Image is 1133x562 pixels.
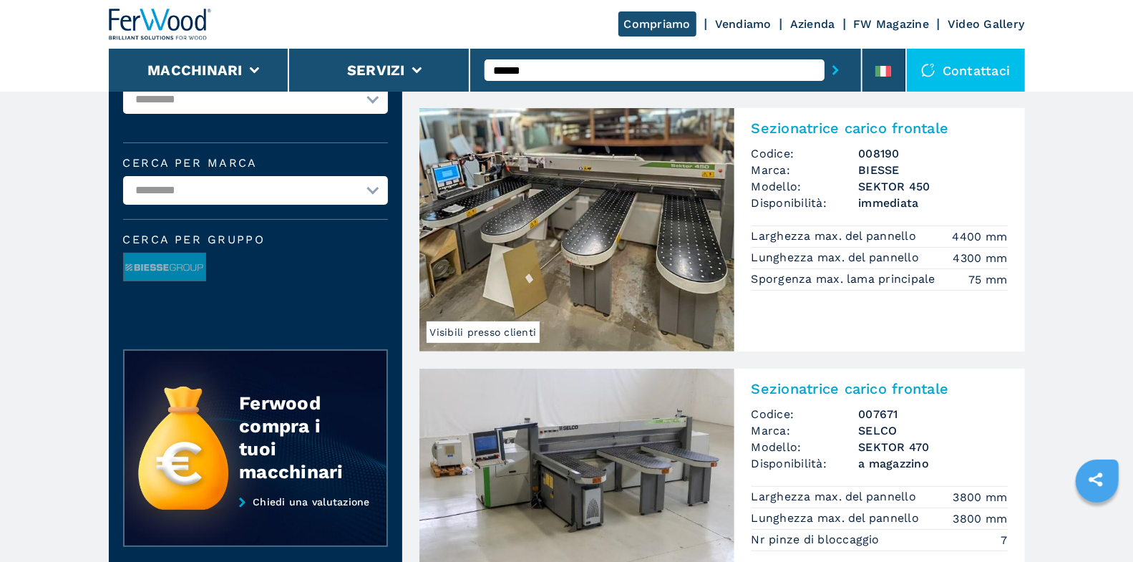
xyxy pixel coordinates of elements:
[752,195,859,211] span: Disponibilità:
[147,62,243,79] button: Macchinari
[953,489,1008,505] em: 3800 mm
[123,234,388,246] span: Cerca per Gruppo
[427,321,540,343] span: Visibili presso clienti
[752,271,940,287] p: Sporgenza max. lama principale
[790,17,835,31] a: Azienda
[752,162,859,178] span: Marca:
[1072,498,1122,551] iframe: Chat
[123,158,388,169] label: Cerca per marca
[124,253,205,282] img: image
[715,17,772,31] a: Vendiamo
[752,380,1008,397] h2: Sezionatrice carico frontale
[921,63,935,77] img: Contattaci
[948,17,1024,31] a: Video Gallery
[859,439,1008,455] h3: SEKTOR 470
[123,496,388,548] a: Chiedi una valutazione
[854,17,930,31] a: FW Magazine
[109,9,212,40] img: Ferwood
[752,489,920,505] p: Larghezza max. del pannello
[752,406,859,422] span: Codice:
[347,62,405,79] button: Servizi
[239,392,358,483] div: Ferwood compra i tuoi macchinari
[752,532,884,548] p: Nr pinze di bloccaggio
[1001,532,1007,548] em: 7
[859,455,1008,472] span: a magazzino
[618,11,696,37] a: Compriamo
[825,54,847,87] button: submit-button
[419,108,734,352] img: Sezionatrice carico frontale BIESSE SEKTOR 450
[752,178,859,195] span: Modello:
[859,162,1008,178] h3: BIESSE
[752,145,859,162] span: Codice:
[859,406,1008,422] h3: 007671
[419,108,1025,352] a: Sezionatrice carico frontale BIESSE SEKTOR 450Visibili presso clientiSezionatrice carico frontale...
[752,250,923,266] p: Lunghezza max. del pannello
[859,145,1008,162] h3: 008190
[752,228,920,244] p: Larghezza max. del pannello
[953,510,1008,527] em: 3800 mm
[859,422,1008,439] h3: SELCO
[752,455,859,472] span: Disponibilità:
[859,195,1008,211] span: immediata
[1078,462,1114,498] a: sharethis
[953,228,1008,245] em: 4400 mm
[752,510,923,526] p: Lunghezza max. del pannello
[859,178,1008,195] h3: SEKTOR 450
[968,271,1007,288] em: 75 mm
[953,250,1008,266] em: 4300 mm
[752,422,859,439] span: Marca:
[752,120,1008,137] h2: Sezionatrice carico frontale
[907,49,1025,92] div: Contattaci
[752,439,859,455] span: Modello:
